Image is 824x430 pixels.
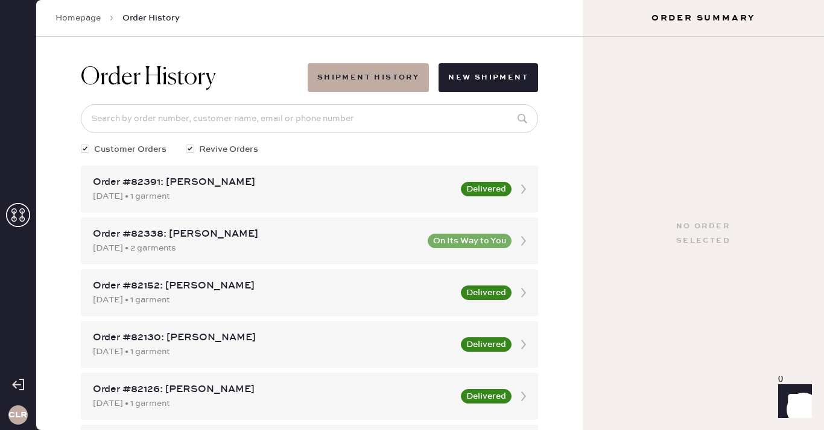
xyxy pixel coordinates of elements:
[93,190,454,203] div: [DATE] • 1 garment
[122,12,180,24] span: Order History
[109,196,734,211] th: Description
[39,87,779,102] div: Order # 82587
[93,279,454,293] div: Order #82152: [PERSON_NAME]
[735,196,779,211] th: QTY
[439,63,538,92] button: New Shipment
[93,241,420,255] div: [DATE] • 2 garments
[735,211,779,227] td: 1
[461,285,512,300] button: Delivered
[93,175,454,190] div: Order #82391: [PERSON_NAME]
[109,211,734,227] td: Sleeveless Top - Reformation - [PERSON_NAME] Top Blitz - Size: XS
[8,411,27,419] h3: CLR
[94,143,166,156] span: Customer Orders
[39,211,109,227] td: 950046
[39,196,109,211] th: ID
[93,397,454,410] div: [DATE] • 1 garment
[199,143,258,156] span: Revive Orders
[308,63,429,92] button: Shipment History
[676,219,731,248] div: No order selected
[428,234,512,248] button: On Its Way to You
[93,293,454,307] div: [DATE] • 1 garment
[39,134,779,178] div: # 69476 [PERSON_NAME] [PERSON_NAME] [EMAIL_ADDRESS][DOMAIN_NAME]
[767,376,819,428] iframe: Front Chat
[39,120,779,134] div: Customer information
[55,12,101,24] a: Homepage
[583,12,824,24] h3: Order Summary
[93,382,454,397] div: Order #82126: [PERSON_NAME]
[81,63,216,92] h1: Order History
[93,227,420,241] div: Order #82338: [PERSON_NAME]
[461,337,512,352] button: Delivered
[461,182,512,196] button: Delivered
[461,389,512,404] button: Delivered
[93,345,454,358] div: [DATE] • 1 garment
[39,73,779,87] div: Packing list
[93,331,454,345] div: Order #82130: [PERSON_NAME]
[81,104,538,133] input: Search by order number, customer name, email or phone number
